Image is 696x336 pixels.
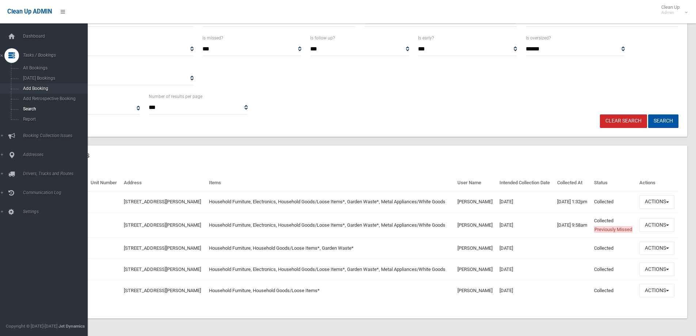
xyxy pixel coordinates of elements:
label: Number of results per page [149,93,202,101]
span: Tasks / Bookings [21,53,93,58]
td: Household Furniture, Electronics, Household Goods/Loose Items*, Garden Waste*, Metal Appliances/W... [206,212,455,238]
span: Search [21,106,87,112]
button: Actions [639,218,674,232]
th: Unit Number [88,175,121,191]
td: Collected [591,259,636,280]
td: Collected [591,191,636,212]
a: [STREET_ADDRESS][PERSON_NAME] [124,222,201,228]
span: Addresses [21,152,93,157]
span: Copyright © [DATE]-[DATE] [6,324,57,329]
th: User Name [455,175,497,191]
td: [PERSON_NAME] [455,191,497,212]
span: Report [21,117,87,122]
a: [STREET_ADDRESS][PERSON_NAME] [124,267,201,272]
td: Household Furniture, Household Goods/Loose Items*, Garden Waste* [206,238,455,259]
td: Collected [591,280,636,301]
label: Is follow up? [310,34,335,42]
button: Search [648,114,678,128]
button: Actions [639,263,674,276]
td: Collected [591,212,636,238]
th: Collected At [554,175,591,191]
th: Intended Collection Date [497,175,554,191]
td: [PERSON_NAME] [455,280,497,301]
button: Actions [639,242,674,255]
th: Items [206,175,455,191]
td: [DATE] [497,212,554,238]
td: [DATE] [497,238,554,259]
span: Dashboard [21,34,93,39]
span: Add Booking [21,86,87,91]
td: [DATE] [497,280,554,301]
span: All Bookings [21,65,87,71]
span: Clean Up [658,4,687,15]
a: Clear Search [600,114,647,128]
td: [PERSON_NAME] [455,238,497,259]
span: Clean Up ADMIN [7,8,52,15]
td: [DATE] [497,259,554,280]
td: [PERSON_NAME] [455,212,497,238]
a: [STREET_ADDRESS][PERSON_NAME] [124,199,201,204]
label: Is oversized? [526,34,551,42]
small: Admin [661,10,680,15]
label: Is missed? [202,34,223,42]
td: [DATE] 9:58am [554,212,591,238]
td: Household Furniture, Household Goods/Loose Items* [206,280,455,301]
td: [DATE] 1:32pm [554,191,591,212]
label: Is early? [418,34,434,42]
a: [STREET_ADDRESS][PERSON_NAME] [124,288,201,293]
td: [DATE] [497,191,554,212]
span: Communication Log [21,190,93,195]
span: [DATE] Bookings [21,76,87,81]
th: Status [591,175,636,191]
td: Household Furniture, Electronics, Household Goods/Loose Items*, Garden Waste*, Metal Appliances/W... [206,191,455,212]
td: Collected [591,238,636,259]
span: Drivers, Trucks and Routes [21,171,93,176]
button: Actions [639,195,674,209]
strong: Jet Dynamics [58,324,85,329]
td: Household Furniture, Electronics, Household Goods/Loose Items*, Garden Waste*, Metal Appliances/W... [206,259,455,280]
button: Actions [639,284,674,297]
th: Actions [636,175,678,191]
span: Settings [21,209,93,214]
a: [STREET_ADDRESS][PERSON_NAME] [124,245,201,251]
span: Booking Collection Issues [21,133,93,138]
span: Previously Missed [594,226,632,233]
th: Address [121,175,206,191]
td: [PERSON_NAME] [455,259,497,280]
span: Add Retrospective Booking [21,96,87,101]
